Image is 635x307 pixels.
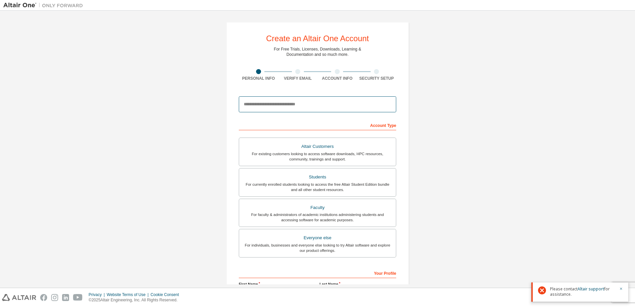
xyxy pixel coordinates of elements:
[243,243,392,253] div: For individuals, businesses and everyone else looking to try Altair software and explore our prod...
[239,120,396,130] div: Account Type
[243,151,392,162] div: For existing customers looking to access software downloads, HPC resources, community, trainings ...
[266,35,369,43] div: Create an Altair One Account
[243,233,392,243] div: Everyone else
[243,172,392,182] div: Students
[2,294,36,301] img: altair_logo.svg
[550,286,615,297] span: Please contact for assistance.
[89,297,183,303] p: © 2025 Altair Engineering, Inc. All Rights Reserved.
[243,212,392,223] div: For faculty & administrators of academic institutions administering students and accessing softwa...
[243,142,392,151] div: Altair Customers
[243,182,392,192] div: For currently enrolled students looking to access the free Altair Student Edition bundle and all ...
[73,294,83,301] img: youtube.svg
[274,47,361,57] div: For Free Trials, Licenses, Downloads, Learning & Documentation and so much more.
[40,294,47,301] img: facebook.svg
[62,294,69,301] img: linkedin.svg
[317,76,357,81] div: Account Info
[107,292,150,297] div: Website Terms of Use
[243,203,392,212] div: Faculty
[239,267,396,278] div: Your Profile
[89,292,107,297] div: Privacy
[150,292,183,297] div: Cookie Consent
[578,286,604,292] a: Altair support
[239,76,278,81] div: Personal Info
[239,281,316,287] label: First Name
[3,2,86,9] img: Altair One
[357,76,397,81] div: Security Setup
[278,76,318,81] div: Verify Email
[319,281,396,287] label: Last Name
[51,294,58,301] img: instagram.svg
